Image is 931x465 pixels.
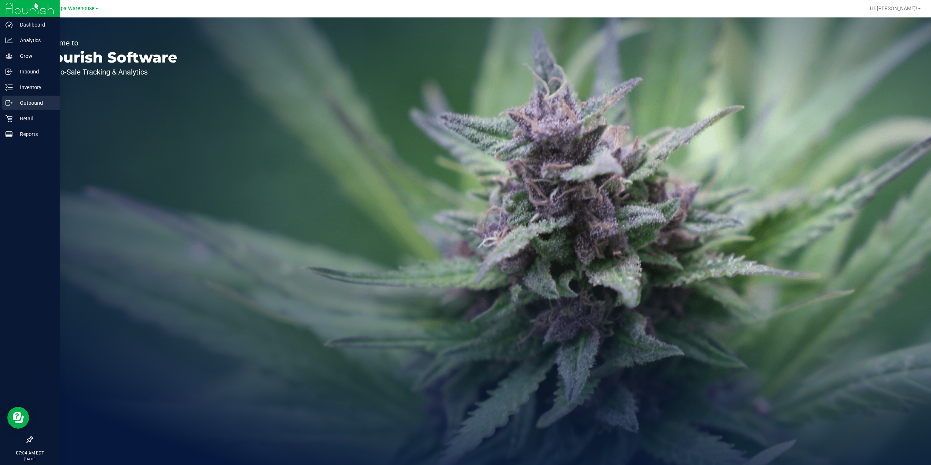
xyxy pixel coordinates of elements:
p: Reports [13,130,56,139]
p: Inbound [13,67,56,76]
p: Retail [13,114,56,123]
p: Welcome to [39,39,177,47]
inline-svg: Inbound [5,68,13,75]
inline-svg: Reports [5,131,13,138]
p: Dashboard [13,20,56,29]
p: Analytics [13,36,56,45]
p: 07:04 AM EDT [3,450,56,456]
inline-svg: Grow [5,52,13,60]
inline-svg: Analytics [5,37,13,44]
span: Tampa Warehouse [50,5,95,12]
p: Inventory [13,83,56,92]
inline-svg: Dashboard [5,21,13,28]
p: [DATE] [3,456,56,462]
p: Flourish Software [39,50,177,65]
inline-svg: Inventory [5,84,13,91]
inline-svg: Outbound [5,99,13,107]
span: Hi, [PERSON_NAME]! [870,5,917,11]
p: Outbound [13,99,56,107]
iframe: Resource center [7,407,29,429]
inline-svg: Retail [5,115,13,122]
p: Grow [13,52,56,60]
p: Seed-to-Sale Tracking & Analytics [39,68,177,76]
